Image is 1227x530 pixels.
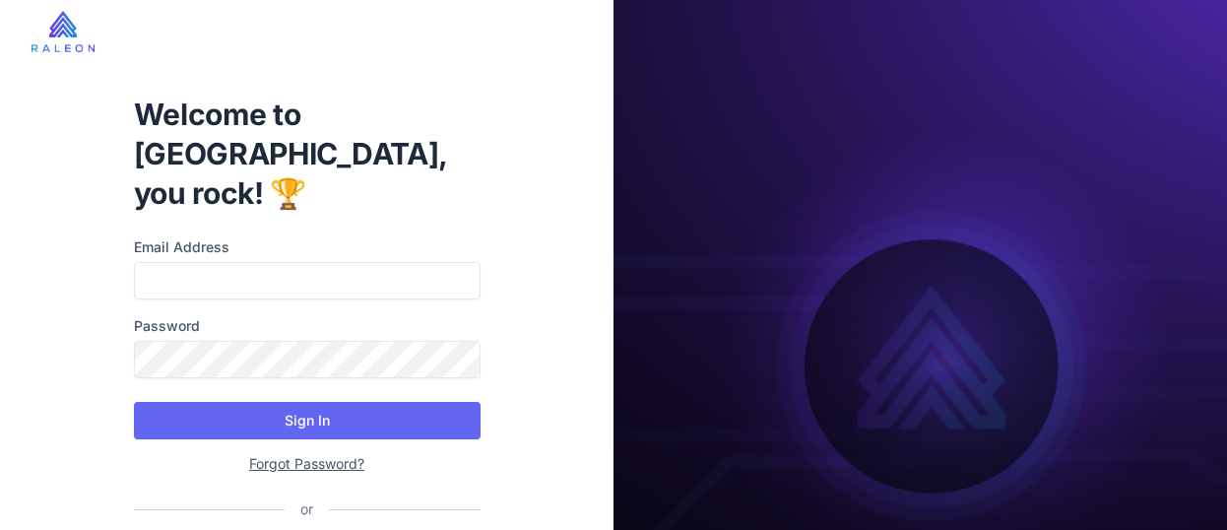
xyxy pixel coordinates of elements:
[32,11,95,52] img: raleon-logo-whitebg.9aac0268.jpg
[134,95,481,213] h1: Welcome to [GEOGRAPHIC_DATA], you rock! 🏆
[285,498,329,520] div: or
[249,455,364,472] a: Forgot Password?
[134,236,481,258] label: Email Address
[134,315,481,337] label: Password
[134,402,481,439] button: Sign In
